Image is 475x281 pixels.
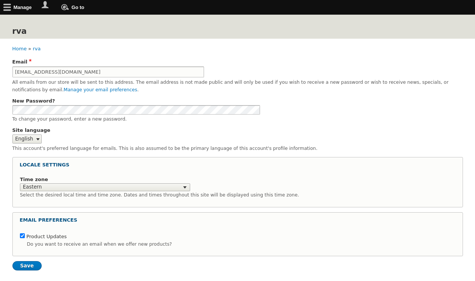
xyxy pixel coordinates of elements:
[26,234,67,239] label: Product Updates
[13,157,463,173] summary: Locale settings
[12,46,27,51] a: Home
[33,46,41,51] a: rva
[12,24,27,39] h1: rva
[12,79,463,94] div: All emails from our store will be sent to this address. The email address is not made public and ...
[12,97,55,105] label: New Password?
[20,192,455,198] div: Select the desired local time and time zone. Dates and times throughout this site will be display...
[64,87,137,92] a: Manage your email preferences
[12,115,463,123] div: To change your password, enter a new password.
[20,162,69,168] span: Locale settings
[12,261,42,270] input: Save
[12,145,463,152] div: This account's preferred language for emails. This is also assumed to be the primary language of ...
[13,213,463,228] summary: Email Preferences
[12,127,50,134] label: Site language
[12,58,33,66] label: Email
[27,241,455,248] div: Do you want to receive an email when we offer new products?
[20,217,77,223] span: Email Preferences
[20,177,48,183] label: Time zone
